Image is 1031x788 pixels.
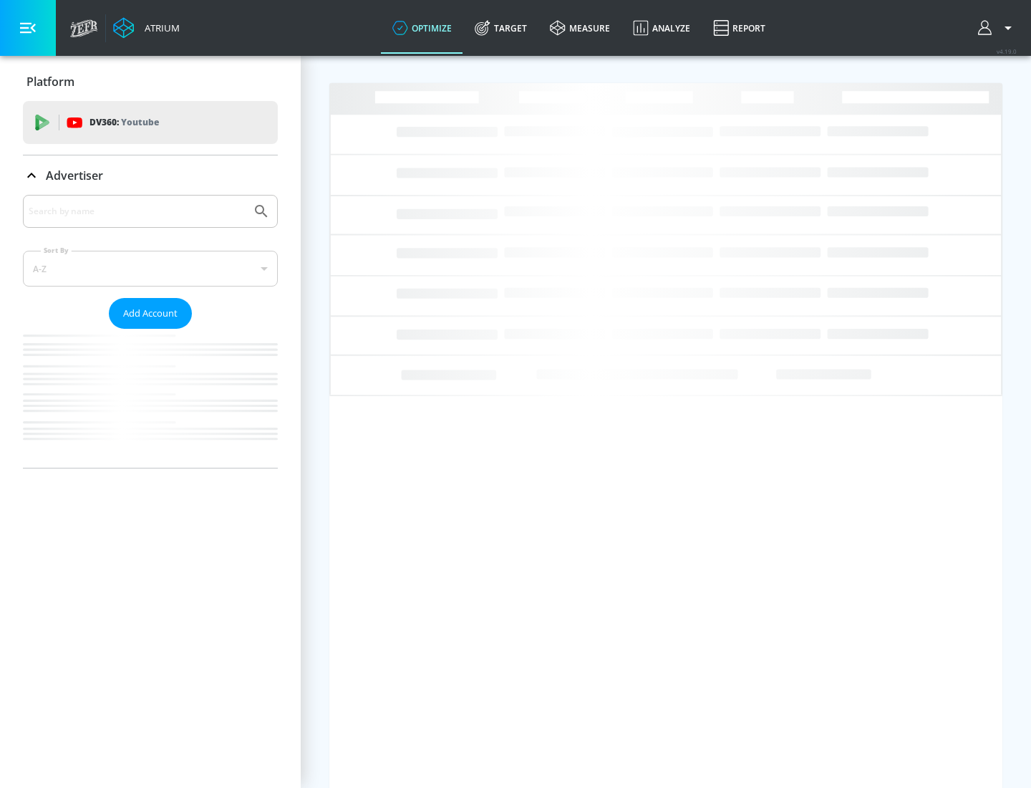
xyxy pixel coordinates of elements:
div: Atrium [139,21,180,34]
span: Add Account [123,305,178,322]
p: Advertiser [46,168,103,183]
a: Target [463,2,538,54]
input: Search by name [29,202,246,221]
label: Sort By [41,246,72,255]
a: Analyze [621,2,702,54]
div: DV360: Youtube [23,101,278,144]
button: Add Account [109,298,192,329]
p: Youtube [121,115,159,130]
a: Report [702,2,777,54]
a: measure [538,2,621,54]
p: DV360: [89,115,159,130]
div: Advertiser [23,155,278,196]
div: Platform [23,62,278,102]
div: Advertiser [23,195,278,468]
span: v 4.19.0 [997,47,1017,55]
a: optimize [381,2,463,54]
a: Atrium [113,17,180,39]
p: Platform [26,74,74,90]
div: A-Z [23,251,278,287]
nav: list of Advertiser [23,329,278,468]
